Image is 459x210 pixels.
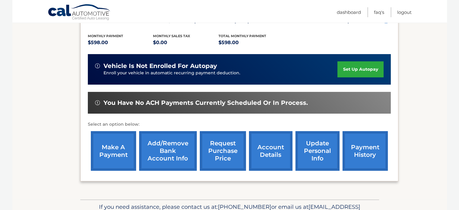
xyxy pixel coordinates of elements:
img: alert-white.svg [95,100,100,105]
a: FAQ's [374,7,384,17]
span: Monthly Payment [88,34,123,38]
a: Cal Automotive [48,4,111,21]
p: Select an option below: [88,121,391,128]
span: vehicle is not enrolled for autopay [104,62,217,70]
p: Enroll your vehicle in automatic recurring payment deduction. [104,70,338,76]
a: set up autopay [337,61,383,77]
a: request purchase price [200,131,246,171]
p: $0.00 [153,38,218,47]
a: account details [249,131,292,171]
p: $598.00 [88,38,153,47]
span: Monthly sales Tax [153,34,190,38]
a: Dashboard [337,7,361,17]
span: You have no ACH payments currently scheduled or in process. [104,99,308,107]
a: update personal info [295,131,339,171]
a: Logout [397,7,412,17]
p: $598.00 [218,38,284,47]
span: Total Monthly Payment [218,34,266,38]
img: alert-white.svg [95,63,100,68]
a: payment history [343,131,388,171]
a: make a payment [91,131,136,171]
a: Add/Remove bank account info [139,131,197,171]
